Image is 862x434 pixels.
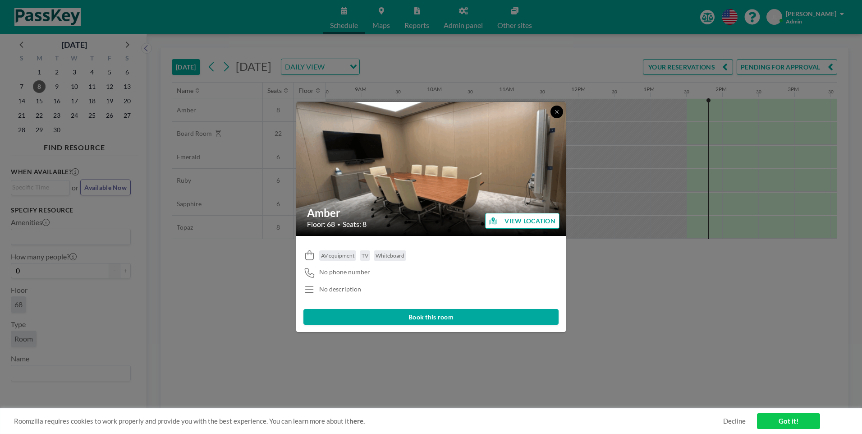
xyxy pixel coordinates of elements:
[343,220,367,229] span: Seats: 8
[723,417,746,425] a: Decline
[362,252,368,259] span: TV
[321,252,354,259] span: AV equipment
[319,285,361,293] div: No description
[303,309,559,325] button: Book this room
[307,206,556,220] h2: Amber
[319,268,370,276] span: No phone number
[337,221,340,228] span: •
[14,417,723,425] span: Roomzilla requires cookies to work properly and provide you with the best experience. You can lea...
[349,417,365,425] a: here.
[757,413,820,429] a: Got it!
[307,220,335,229] span: Floor: 68
[296,86,567,251] img: 537.gif
[376,252,404,259] span: Whiteboard
[485,213,559,229] button: VIEW LOCATION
